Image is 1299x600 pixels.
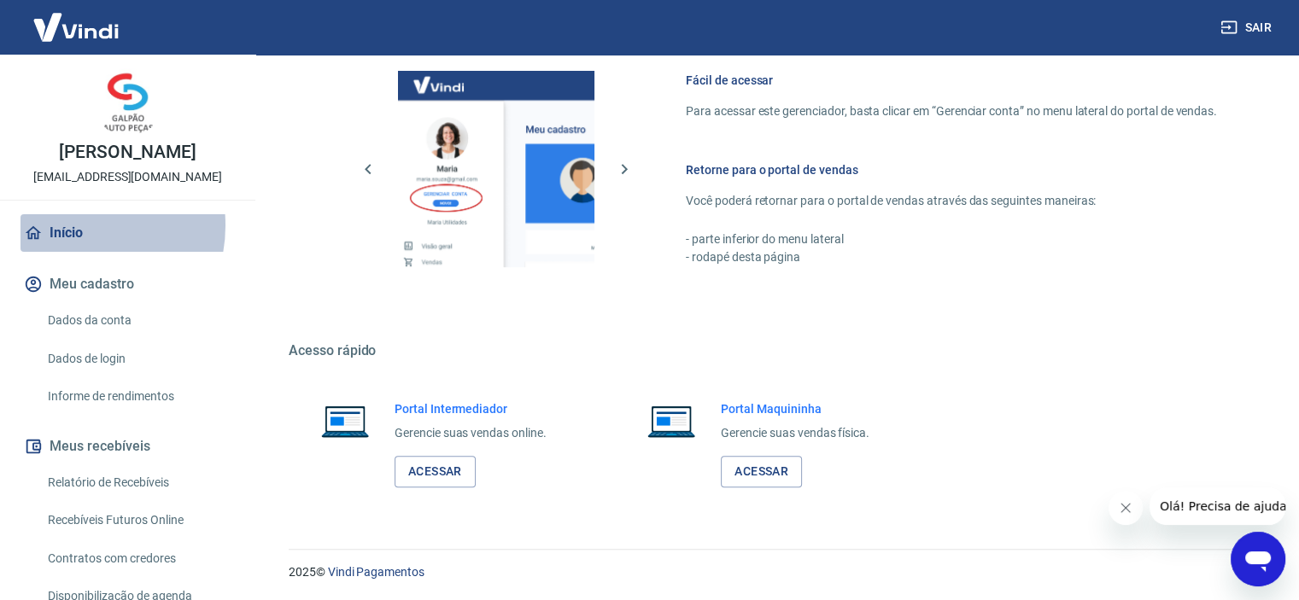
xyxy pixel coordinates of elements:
button: Meu cadastro [20,265,235,303]
a: Vindi Pagamentos [328,565,424,579]
img: Imagem da dashboard mostrando o botão de gerenciar conta na sidebar no lado esquerdo [398,71,594,267]
button: Meus recebíveis [20,428,235,465]
a: Recebíveis Futuros Online [41,503,235,538]
a: Dados da conta [41,303,235,338]
h6: Portal Maquininha [721,400,869,417]
img: Vindi [20,1,132,53]
p: - rodapé desta página [686,248,1217,266]
p: Gerencie suas vendas física. [721,424,869,442]
p: [EMAIL_ADDRESS][DOMAIN_NAME] [33,168,222,186]
button: Sair [1217,12,1279,44]
a: Informe de rendimentos [41,379,235,414]
h6: Retorne para o portal de vendas [686,161,1217,178]
h6: Fácil de acessar [686,72,1217,89]
a: Início [20,214,235,252]
iframe: Mensagem da empresa [1150,487,1285,525]
a: Acessar [395,456,476,487]
span: Olá! Precisa de ajuda? [10,12,143,26]
iframe: Botão para abrir a janela de mensagens [1231,532,1285,586]
p: [PERSON_NAME] [59,143,196,161]
iframe: Fechar mensagem [1109,491,1143,525]
a: Dados de login [41,341,235,376]
img: Imagem de um notebook aberto [635,400,707,441]
p: Para acessar este gerenciador, basta clicar em “Gerenciar conta” no menu lateral do portal de ven... [686,102,1217,120]
h6: Portal Intermediador [395,400,547,417]
p: - parte inferior do menu lateral [686,230,1217,248]
p: 2025 © [289,563,1258,581]
a: Acessar [721,456,802,487]
img: Imagem de um notebook aberto [309,400,381,441]
p: Gerencie suas vendas online. [395,424,547,442]
img: cb75cda4-a9b2-456e-be95-4080474ae77f.jpeg [94,68,162,137]
h5: Acesso rápido [289,342,1258,359]
p: Você poderá retornar para o portal de vendas através das seguintes maneiras: [686,192,1217,210]
a: Contratos com credores [41,541,235,576]
a: Relatório de Recebíveis [41,465,235,500]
